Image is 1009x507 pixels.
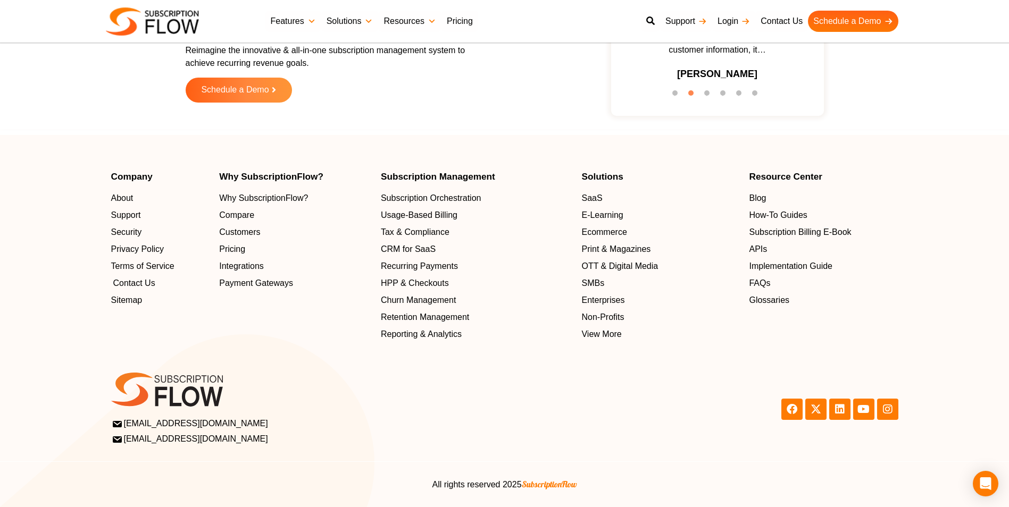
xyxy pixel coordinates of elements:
span: Integrations [219,260,264,273]
a: Retention Management [381,311,571,324]
a: [EMAIL_ADDRESS][DOMAIN_NAME] [113,433,502,445]
button: 5 of 6 [736,90,747,101]
span: SMBs [581,277,604,290]
a: Glossaries [749,294,898,307]
span: Privacy Policy [111,243,164,256]
a: SMBs [581,277,738,290]
a: Schedule a Demo [186,78,292,103]
span: OTT & Digital Media [581,260,658,273]
a: OTT & Digital Media [581,260,738,273]
span: Compare [219,209,254,222]
span: Why SubscriptionFlow? [219,192,308,205]
center: All rights reserved 2025 [111,478,898,491]
button: 6 of 6 [752,90,763,101]
a: APIs [749,243,898,256]
span: SaaS [581,192,602,205]
a: How-To Guides [749,209,898,222]
a: Customers [219,226,370,239]
a: Payment Gateways [219,277,370,290]
span: Customers [219,226,260,239]
a: Churn Management [381,294,571,307]
a: Privacy Policy [111,243,209,256]
span: Non-Profits [581,311,624,324]
a: Sitemap [111,294,209,307]
span: Ecommerce [581,226,627,239]
img: Subscriptionflow [106,7,199,36]
button: 2 of 6 [688,90,699,101]
span: Tax & Compliance [381,226,449,239]
span: Sitemap [111,294,143,307]
span: Security [111,226,142,239]
a: Print & Magazines [581,243,738,256]
a: Security [111,226,209,239]
span: E-Learning [581,209,623,222]
a: View More [581,328,738,341]
h4: Subscription Management [381,172,571,181]
button: 3 of 6 [704,90,715,101]
button: 1 of 6 [672,90,683,101]
span: Implementation Guide [749,260,832,273]
a: Ecommerce [581,226,738,239]
a: Subscription Orchestration [381,192,571,205]
span: SubscriptionFlow [522,479,577,489]
a: Why SubscriptionFlow? [219,192,370,205]
a: Features [265,11,321,32]
span: Enterprises [581,294,624,307]
span: Churn Management [381,294,456,307]
span: Support [111,209,141,222]
span: Print & Magazines [581,243,651,256]
a: Pricing [441,11,478,32]
a: [EMAIL_ADDRESS][DOMAIN_NAME] [113,417,502,430]
a: Schedule a Demo [808,11,898,32]
span: FAQs [749,277,770,290]
h4: Why SubscriptionFlow? [219,172,370,181]
a: HPP & Checkouts [381,277,571,290]
h4: Company [111,172,209,181]
a: Reporting & Analytics [381,328,571,341]
a: Solutions [321,11,379,32]
a: Recurring Payments [381,260,571,273]
span: HPP & Checkouts [381,277,449,290]
span: About [111,192,134,205]
a: E-Learning [581,209,738,222]
span: Schedule a Demo [201,86,269,95]
a: Terms of Service [111,260,209,273]
a: Subscription Billing E-Book [749,226,898,239]
a: Contact Us [111,277,209,290]
img: SF-logo [111,373,223,407]
span: Subscription Billing E-Book [749,226,851,239]
span: [EMAIL_ADDRESS][DOMAIN_NAME] [113,417,268,430]
div: Open Intercom Messenger [973,471,998,496]
a: Blog [749,192,898,205]
span: Recurring Payments [381,260,458,273]
span: Reporting & Analytics [381,328,462,341]
h4: Resource Center [749,172,898,181]
h3: [PERSON_NAME] [677,67,757,81]
span: Retention Management [381,311,469,324]
span: Blog [749,192,766,205]
a: Non-Profits [581,311,738,324]
a: SaaS [581,192,738,205]
span: Contact Us [113,277,155,290]
a: Implementation Guide [749,260,898,273]
a: Usage-Based Billing [381,209,571,222]
span: Pricing [219,243,245,256]
span: Glossaries [749,294,789,307]
a: Support [660,11,712,32]
a: About [111,192,209,205]
span: Usage-Based Billing [381,209,457,222]
h4: Solutions [581,172,738,181]
a: Login [712,11,755,32]
a: Pricing [219,243,370,256]
a: Compare [219,209,370,222]
a: Contact Us [755,11,808,32]
span: Subscription Orchestration [381,192,481,205]
a: CRM for SaaS [381,243,571,256]
a: Integrations [219,260,370,273]
a: Tax & Compliance [381,226,571,239]
span: [EMAIL_ADDRESS][DOMAIN_NAME] [113,433,268,445]
p: Reimagine the innovative & all-in-one subscription management system to achieve recurring revenue... [186,44,478,70]
a: Resources [378,11,441,32]
span: Terms of Service [111,260,174,273]
a: Enterprises [581,294,738,307]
